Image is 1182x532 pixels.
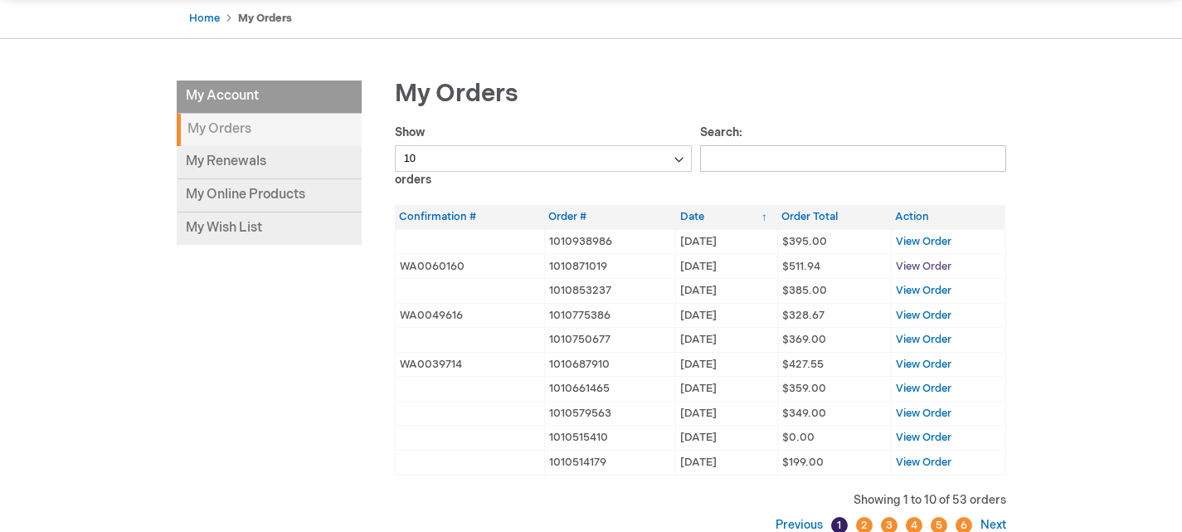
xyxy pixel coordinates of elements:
[544,254,675,279] td: 1010871019
[896,284,951,297] a: View Order
[544,229,675,254] td: 1010938986
[395,303,544,328] td: WA0049616
[782,309,824,322] span: $328.67
[782,284,827,297] span: $385.00
[896,456,951,469] a: View Order
[395,125,693,187] label: Show orders
[676,279,778,304] td: [DATE]
[544,303,675,328] td: 1010775386
[544,279,675,304] td: 1010853237
[395,254,544,279] td: WA0060160
[777,205,891,229] th: Order Total: activate to sort column ascending
[676,426,778,451] td: [DATE]
[676,328,778,353] td: [DATE]
[782,382,826,395] span: $359.00
[676,303,778,328] td: [DATE]
[676,377,778,402] td: [DATE]
[676,401,778,426] td: [DATE]
[776,518,827,532] a: Previous
[395,352,544,377] td: WA0039714
[395,145,693,172] select: Showorders
[544,328,675,353] td: 1010750677
[544,205,675,229] th: Order #: activate to sort column ascending
[896,333,951,346] a: View Order
[544,352,675,377] td: 1010687910
[544,401,675,426] td: 1010579563
[395,492,1006,509] div: Showing 1 to 10 of 53 orders
[782,431,815,444] span: $0.00
[700,145,1006,172] input: Search:
[782,235,827,248] span: $395.00
[896,235,951,248] a: View Order
[976,518,1006,532] a: Next
[395,79,518,109] span: My Orders
[896,431,951,444] a: View Order
[676,352,778,377] td: [DATE]
[700,125,1006,165] label: Search:
[782,407,826,420] span: $349.00
[676,205,778,229] th: Date: activate to sort column ascending
[544,426,675,451] td: 1010515410
[676,451,778,476] td: [DATE]
[896,260,951,273] a: View Order
[891,205,1005,229] th: Action: activate to sort column ascending
[896,382,951,395] a: View Order
[238,12,292,25] strong: My Orders
[189,12,220,25] a: Home
[177,114,362,146] strong: My Orders
[782,358,824,371] span: $427.55
[177,146,362,179] a: My Renewals
[177,179,362,212] a: My Online Products
[395,205,544,229] th: Confirmation #: activate to sort column ascending
[782,260,820,273] span: $511.94
[896,309,951,322] a: View Order
[676,229,778,254] td: [DATE]
[544,377,675,402] td: 1010661465
[676,254,778,279] td: [DATE]
[782,456,824,469] span: $199.00
[177,212,362,245] a: My Wish List
[544,451,675,476] td: 1010514179
[782,333,826,346] span: $369.00
[896,407,951,420] a: View Order
[896,358,951,371] a: View Order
